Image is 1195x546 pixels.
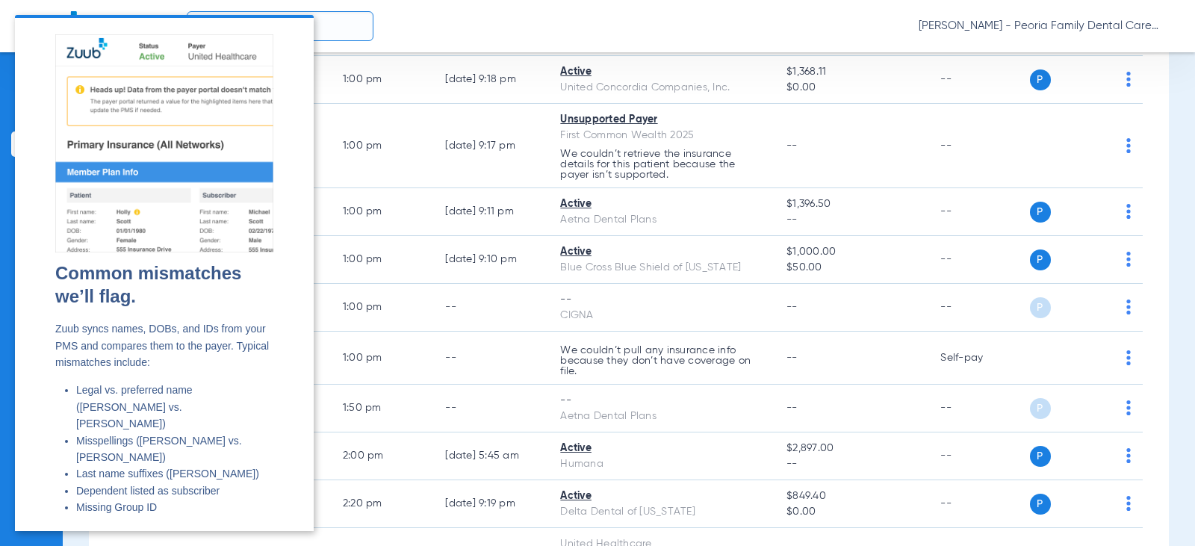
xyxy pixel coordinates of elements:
[928,284,1029,332] td: --
[786,196,916,212] span: $1,396.50
[433,432,548,480] td: [DATE] 5:45 AM
[919,19,1165,34] span: [PERSON_NAME] - Peoria Family Dental Care
[433,188,548,236] td: [DATE] 9:11 PM
[1126,448,1131,463] img: group-dot-blue.svg
[1030,494,1051,515] span: P
[1030,249,1051,270] span: P
[331,284,434,332] td: 1:00 PM
[433,104,548,188] td: [DATE] 9:17 PM
[187,11,373,41] input: Search for patients
[928,236,1029,284] td: --
[560,409,763,424] div: Aetna Dental Plans
[560,64,763,80] div: Active
[560,244,763,260] div: Active
[1126,400,1131,415] img: group-dot-blue.svg
[30,11,81,37] img: Zuub Logo
[928,104,1029,188] td: --
[1030,398,1051,419] span: P
[331,385,434,432] td: 1:50 PM
[786,80,916,96] span: $0.00
[560,196,763,212] div: Active
[786,441,916,456] span: $2,897.00
[560,292,763,308] div: --
[61,418,258,451] li: Misspellings ([PERSON_NAME] vs. [PERSON_NAME])
[61,450,258,467] li: Last name suffixes ([PERSON_NAME])
[786,456,916,472] span: --
[61,484,258,500] li: Missing Group ID
[560,308,763,323] div: CIGNA
[560,456,763,472] div: Humana
[560,80,763,96] div: United Concordia Companies, Inc.
[560,393,763,409] div: --
[928,480,1029,528] td: --
[560,128,763,143] div: First Common Wealth 2025
[560,488,763,504] div: Active
[1126,72,1131,87] img: group-dot-blue.svg
[40,246,258,293] h2: Common mismatches we’ll flag.
[1030,297,1051,318] span: P
[1126,300,1131,314] img: group-dot-blue.svg
[1126,350,1131,365] img: group-dot-blue.svg
[928,332,1029,385] td: Self-pay
[786,302,798,312] span: --
[560,112,763,128] div: Unsupported Payer
[786,64,916,80] span: $1,368.11
[1126,496,1131,511] img: group-dot-blue.svg
[331,56,434,104] td: 1:00 PM
[331,104,434,188] td: 1:00 PM
[433,332,548,385] td: --
[1126,204,1131,219] img: group-dot-blue.svg
[433,236,548,284] td: [DATE] 9:10 PM
[786,140,798,151] span: --
[560,441,763,456] div: Active
[331,480,434,528] td: 2:20 PM
[560,149,763,180] p: We couldn’t retrieve the insurance details for this patient because the payer isn’t supported.
[560,260,763,276] div: Blue Cross Blue Shield of [US_STATE]
[1126,138,1131,153] img: group-dot-blue.svg
[786,260,916,276] span: $50.00
[786,504,916,520] span: $0.00
[433,480,548,528] td: [DATE] 9:19 PM
[331,188,434,236] td: 1:00 PM
[40,305,258,356] p: Zuub syncs names, DOBs, and IDs from your PMS and compares them to the payer. Typical mismatches ...
[560,212,763,228] div: Aetna Dental Plans
[928,385,1029,432] td: --
[433,56,548,104] td: [DATE] 9:18 PM
[786,488,916,504] span: $849.40
[331,332,434,385] td: 1:00 PM
[331,236,434,284] td: 1:00 PM
[433,284,548,332] td: --
[1030,202,1051,223] span: P
[61,468,258,484] li: Dependent listed as subscriber
[786,244,916,260] span: $1,000.00
[433,385,548,432] td: --
[786,212,916,228] span: --
[1030,69,1051,90] span: P
[331,432,434,480] td: 2:00 PM
[560,504,763,520] div: Delta Dental of [US_STATE]
[786,353,798,363] span: --
[1030,446,1051,467] span: P
[786,403,798,413] span: --
[928,56,1029,104] td: --
[928,432,1029,480] td: --
[1126,252,1131,267] img: group-dot-blue.svg
[928,188,1029,236] td: --
[560,345,763,376] p: We couldn’t pull any insurance info because they don’t have coverage on file.
[61,367,258,417] li: Legal vs. preferred name ([PERSON_NAME] vs. [PERSON_NAME])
